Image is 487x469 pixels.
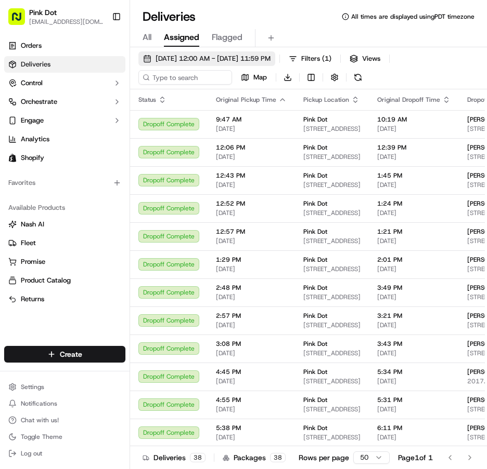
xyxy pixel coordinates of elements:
[377,171,451,180] span: 1:45 PM
[303,171,327,180] span: Pink Dot
[4,346,125,363] button: Create
[303,433,361,441] span: [STREET_ADDRESS]
[377,284,451,292] span: 3:49 PM
[32,161,84,169] span: [PERSON_NAME]
[303,209,361,217] span: [STREET_ADDRESS]
[21,449,42,458] span: Log out
[60,349,82,359] span: Create
[4,199,125,216] div: Available Products
[47,110,143,118] div: We're available if you need us!
[303,237,361,245] span: [STREET_ADDRESS]
[216,96,276,104] span: Original Pickup Time
[143,452,206,463] div: Deliveries
[4,4,108,29] button: Pink Dot[EMAIL_ADDRESS][DOMAIN_NAME]
[21,135,49,144] span: Analytics
[143,31,151,44] span: All
[322,54,331,63] span: ( 1 )
[10,10,31,31] img: Nash
[73,257,126,265] a: Powered byPylon
[8,154,17,162] img: Shopify logo
[270,453,286,462] div: 38
[216,349,287,357] span: [DATE]
[4,430,125,444] button: Toggle Theme
[377,405,451,413] span: [DATE]
[27,67,187,78] input: Got a question? Start typing here...
[4,446,125,461] button: Log out
[4,37,125,54] a: Orders
[303,396,327,404] span: Pink Dot
[84,228,171,247] a: 💻API Documentation
[10,42,189,58] p: Welcome 👋
[216,424,287,432] span: 5:38 PM
[21,220,44,229] span: Nash AI
[32,189,84,197] span: [PERSON_NAME]
[303,312,327,320] span: Pink Dot
[303,321,361,329] span: [STREET_ADDRESS]
[303,368,327,376] span: Pink Dot
[216,312,287,320] span: 2:57 PM
[216,115,287,124] span: 9:47 AM
[377,433,451,441] span: [DATE]
[21,116,44,125] span: Engage
[21,153,44,163] span: Shopify
[4,380,125,394] button: Settings
[156,54,271,63] span: [DATE] 12:00 AM - [DATE] 11:59 PM
[216,377,287,385] span: [DATE]
[4,112,125,129] button: Engage
[21,60,50,69] span: Deliveries
[86,161,90,169] span: •
[216,368,287,376] span: 4:45 PM
[216,321,287,329] span: [DATE]
[377,227,451,236] span: 1:21 PM
[21,276,71,285] span: Product Catalog
[236,70,272,85] button: Map
[92,189,113,197] span: [DATE]
[216,405,287,413] span: [DATE]
[377,181,451,189] span: [DATE]
[21,399,57,408] span: Notifications
[303,377,361,385] span: [STREET_ADDRESS]
[216,143,287,152] span: 12:06 PM
[377,321,451,329] span: [DATE]
[362,54,380,63] span: Views
[216,209,287,217] span: [DATE]
[10,179,27,196] img: David kim
[216,181,287,189] span: [DATE]
[303,199,327,208] span: Pink Dot
[21,416,59,424] span: Chat with us!
[303,96,349,104] span: Pickup Location
[377,143,451,152] span: 12:39 PM
[345,51,385,66] button: Views
[4,150,125,166] a: Shopify
[10,135,70,143] div: Past conversations
[8,276,121,285] a: Product Catalog
[303,125,361,133] span: [STREET_ADDRESS]
[216,433,287,441] span: [DATE]
[303,340,327,348] span: Pink Dot
[299,452,349,463] p: Rows per page
[303,265,361,273] span: [STREET_ADDRESS]
[92,161,113,169] span: [DATE]
[177,102,189,115] button: Start new chat
[4,216,125,233] button: Nash AI
[21,238,36,248] span: Fleet
[161,133,189,145] button: See all
[8,257,121,266] a: Promise
[4,413,125,427] button: Chat with us!
[164,31,199,44] span: Assigned
[216,265,287,273] span: [DATE]
[223,452,286,463] div: Packages
[22,99,41,118] img: 8571987876998_91fb9ceb93ad5c398215_72.jpg
[377,340,451,348] span: 3:43 PM
[377,125,451,133] span: [DATE]
[4,56,125,73] a: Deliveries
[10,233,19,242] div: 📗
[88,233,96,242] div: 💻
[216,171,287,180] span: 12:43 PM
[21,433,62,441] span: Toggle Theme
[216,227,287,236] span: 12:57 PM
[216,125,287,133] span: [DATE]
[303,227,327,236] span: Pink Dot
[301,54,331,63] span: Filters
[303,153,361,161] span: [STREET_ADDRESS]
